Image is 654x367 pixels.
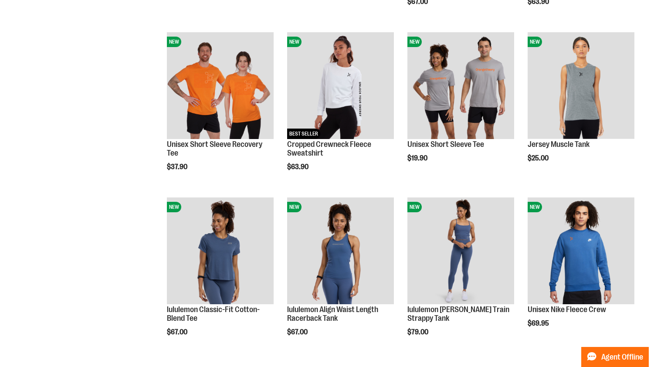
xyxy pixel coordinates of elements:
a: lululemon Classic-Fit Cotton-Blend Tee [167,305,260,323]
span: NEW [528,202,542,212]
span: NEW [407,37,422,47]
span: NEW [287,37,302,47]
span: $19.90 [407,154,429,162]
a: Unisex Short Sleeve TeeNEW [407,32,514,140]
span: BEST SELLER [287,129,320,139]
span: NEW [167,37,181,47]
a: Cropped Crewneck Fleece SweatshirtNEWBEST SELLER [287,32,394,140]
span: NEW [528,37,542,47]
span: $37.90 [167,163,189,171]
a: Unisex Short Sleeve Tee [407,140,484,149]
img: Jersey Muscle Tank [528,32,634,139]
span: $79.00 [407,328,430,336]
a: Jersey Muscle TankNEW [528,32,634,140]
span: $67.00 [167,328,189,336]
img: Cropped Crewneck Fleece Sweatshirt [287,32,394,139]
img: lululemon Classic-Fit Cotton-Blend Tee [167,197,274,304]
button: Agent Offline [581,347,649,367]
img: lululemon Wunder Train Strappy Tank [407,197,514,304]
span: $25.00 [528,154,550,162]
a: lululemon Align Waist Length Racerback Tank [287,305,378,323]
div: product [523,28,639,184]
img: Unisex Short Sleeve Recovery Tee [167,32,274,139]
img: lululemon Align Waist Length Racerback Tank [287,197,394,304]
img: Unisex Short Sleeve Tee [407,32,514,139]
span: Agent Offline [601,353,643,361]
a: Unisex Short Sleeve Recovery Tee [167,140,262,157]
a: lululemon Classic-Fit Cotton-Blend TeeNEW [167,197,274,306]
img: Unisex Nike Fleece Crew [528,197,634,304]
span: $69.95 [528,319,550,327]
div: product [283,28,398,193]
div: product [163,28,278,193]
a: Jersey Muscle Tank [528,140,590,149]
span: NEW [407,202,422,212]
a: Cropped Crewneck Fleece Sweatshirt [287,140,371,157]
span: NEW [287,202,302,212]
a: Unisex Short Sleeve Recovery TeeNEW [167,32,274,140]
div: product [523,193,639,350]
a: lululemon [PERSON_NAME] Train Strappy Tank [407,305,509,323]
div: product [163,193,278,358]
a: Unisex Nike Fleece Crew [528,305,606,314]
div: product [403,193,518,358]
span: $63.90 [287,163,310,171]
a: lululemon Align Waist Length Racerback TankNEW [287,197,394,306]
a: lululemon Wunder Train Strappy TankNEW [407,197,514,306]
a: Unisex Nike Fleece CrewNEW [528,197,634,306]
span: $67.00 [287,328,309,336]
span: NEW [167,202,181,212]
div: product [403,28,518,184]
div: product [283,193,398,358]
